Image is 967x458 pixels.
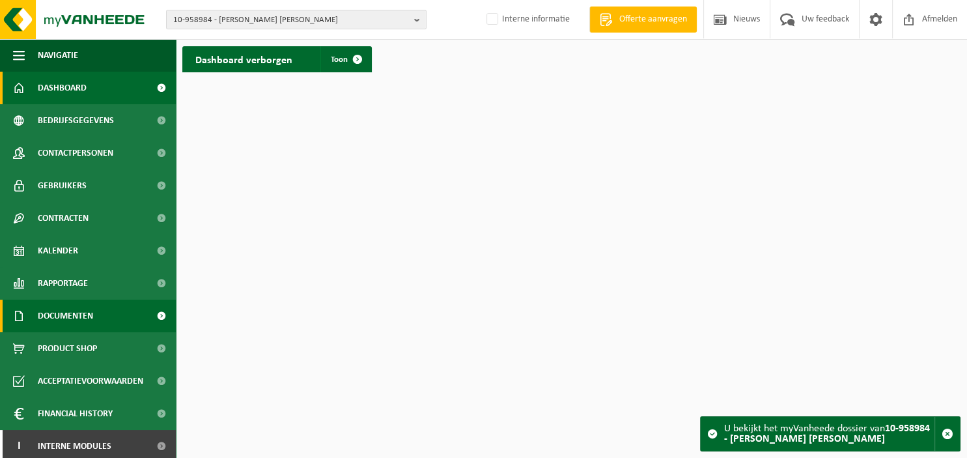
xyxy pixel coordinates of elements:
[38,137,113,169] span: Contactpersonen
[724,423,930,444] strong: 10-958984 - [PERSON_NAME] [PERSON_NAME]
[38,332,97,365] span: Product Shop
[38,169,87,202] span: Gebruikers
[38,104,114,137] span: Bedrijfsgegevens
[182,46,305,72] h2: Dashboard verborgen
[616,13,690,26] span: Offerte aanvragen
[320,46,371,72] a: Toon
[38,267,88,300] span: Rapportage
[724,417,934,451] div: U bekijkt het myVanheede dossier van
[38,235,78,267] span: Kalender
[38,300,93,332] span: Documenten
[166,10,427,29] button: 10-958984 - [PERSON_NAME] [PERSON_NAME]
[38,397,113,430] span: Financial History
[589,7,697,33] a: Offerte aanvragen
[38,202,89,235] span: Contracten
[38,72,87,104] span: Dashboard
[173,10,409,30] span: 10-958984 - [PERSON_NAME] [PERSON_NAME]
[484,10,570,29] label: Interne informatie
[38,365,143,397] span: Acceptatievoorwaarden
[38,39,78,72] span: Navigatie
[331,55,348,64] span: Toon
